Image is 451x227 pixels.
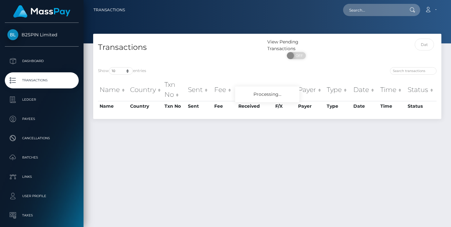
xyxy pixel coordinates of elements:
th: Type [325,78,352,101]
p: User Profile [7,191,76,201]
th: Txn No [163,101,186,111]
th: Country [128,78,163,101]
a: Cancellations [5,130,79,146]
div: View Pending Transactions [267,39,325,52]
th: Fee [213,101,237,111]
th: Time [379,78,406,101]
input: Search... [343,4,403,16]
a: Taxes [5,207,79,223]
a: Batches [5,150,79,166]
th: Sent [186,78,213,101]
th: Type [325,101,352,111]
label: Show entries [98,67,146,75]
p: Payees [7,114,76,124]
p: Taxes [7,211,76,220]
p: Links [7,172,76,182]
a: Dashboard [5,53,79,69]
th: Payer [296,101,325,111]
th: Status [406,78,437,101]
th: Time [379,101,406,111]
th: Fee [213,78,237,101]
th: Status [406,101,437,111]
p: Ledger [7,95,76,104]
a: Payees [5,111,79,127]
span: B2SPIN Limited [5,32,79,38]
select: Showentries [109,67,133,75]
th: Received [237,78,274,101]
th: Received [237,101,274,111]
a: Links [5,169,79,185]
th: Payer [296,78,325,101]
th: Date [352,101,379,111]
th: Sent [186,101,213,111]
p: Batches [7,153,76,162]
th: Date [352,78,379,101]
th: F/X [274,78,296,101]
a: Transactions [5,72,79,88]
input: Date filter [415,39,434,50]
div: Processing... [235,86,299,102]
img: MassPay Logo [13,5,70,18]
th: Txn No [163,78,186,101]
a: User Profile [5,188,79,204]
input: Search transactions [390,67,437,75]
p: Transactions [7,76,76,85]
p: Dashboard [7,56,76,66]
a: Transactions [93,3,125,17]
th: F/X [274,101,296,111]
h4: Transactions [98,42,262,53]
th: Name [98,101,128,111]
th: Country [128,101,163,111]
p: Cancellations [7,133,76,143]
img: B2SPIN Limited [7,29,18,40]
a: Ledger [5,92,79,108]
span: OFF [290,52,306,59]
th: Name [98,78,128,101]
